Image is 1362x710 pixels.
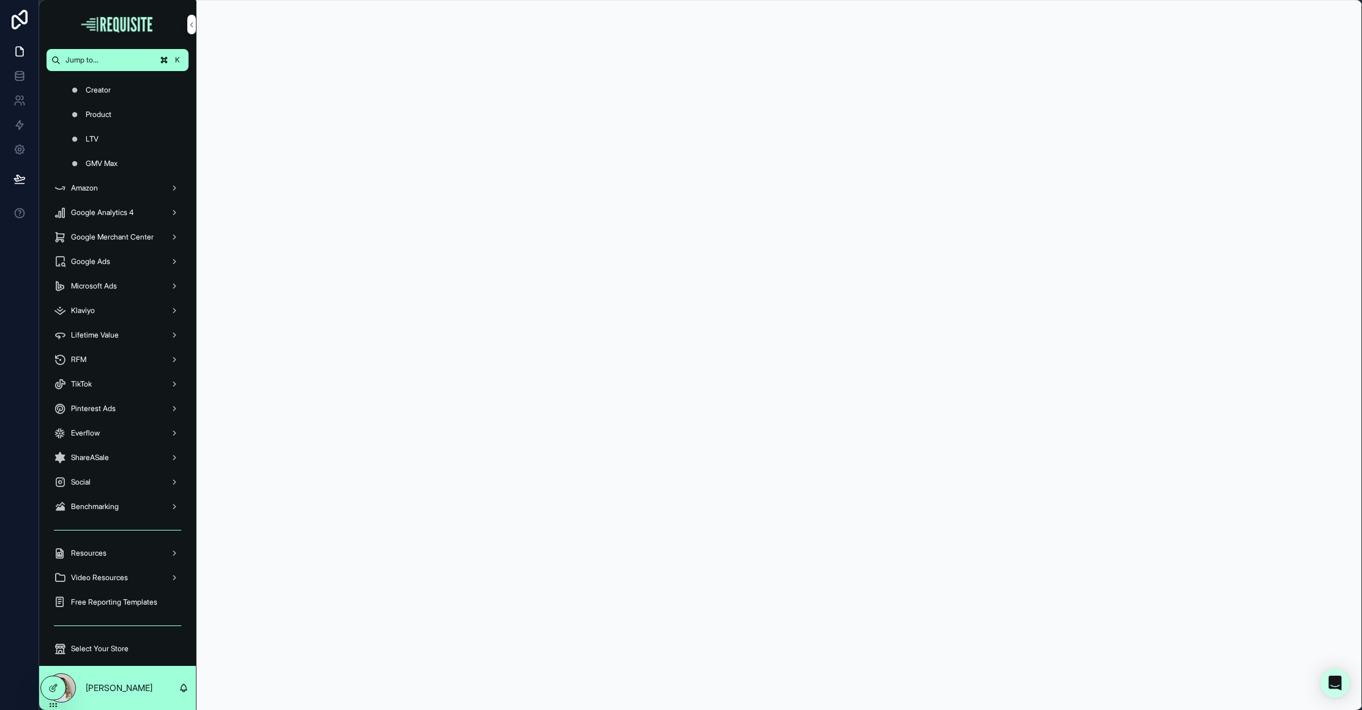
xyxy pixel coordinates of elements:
[47,251,189,273] a: Google Ads
[71,644,129,654] span: Select Your Store
[71,597,157,607] span: Free Reporting Templates
[39,71,196,666] div: scrollable content
[47,447,189,469] a: ShareASale
[173,55,182,65] span: K
[71,257,110,266] span: Google Ads
[47,398,189,420] a: Pinterest Ads
[71,281,117,291] span: Microsoft Ads
[47,471,189,493] a: Social
[71,379,92,389] span: TikTok
[71,306,95,315] span: Klaviyo
[47,591,189,613] a: Free Reporting Templates
[47,567,189,589] a: Video Resources
[71,477,91,487] span: Social
[65,55,153,65] span: Jump to...
[61,104,189,126] a: Product
[47,373,189,395] a: TikTok
[47,300,189,322] a: Klaviyo
[71,330,119,340] span: Lifetime Value
[71,183,98,193] span: Amazon
[61,128,189,150] a: LTV
[61,153,189,175] a: GMV Max
[47,422,189,444] a: Everflow
[47,324,189,346] a: Lifetime Value
[71,502,119,512] span: Benchmarking
[71,453,109,463] span: ShareASale
[86,85,111,95] span: Creator
[47,275,189,297] a: Microsoft Ads
[71,404,116,414] span: Pinterest Ads
[71,428,100,438] span: Everflow
[86,110,111,119] span: Product
[61,79,189,101] a: Creator
[71,208,133,217] span: Google Analytics 4
[47,496,189,518] a: Benchmarking
[71,232,154,242] span: Google Merchant Center
[86,682,152,694] p: [PERSON_NAME]
[1320,668,1350,698] div: Open Intercom Messenger
[47,349,189,371] a: RFM
[47,49,189,71] button: Jump to...K
[86,159,118,168] span: GMV Max
[71,573,128,583] span: Video Resources
[86,134,99,144] span: LTV
[80,15,155,34] img: App logo
[47,226,189,248] a: Google Merchant Center
[47,638,189,660] a: Select Your Store
[71,355,86,364] span: RFM
[47,202,189,224] a: Google Analytics 4
[71,548,107,558] span: Resources
[47,542,189,564] a: Resources
[47,177,189,199] a: Amazon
